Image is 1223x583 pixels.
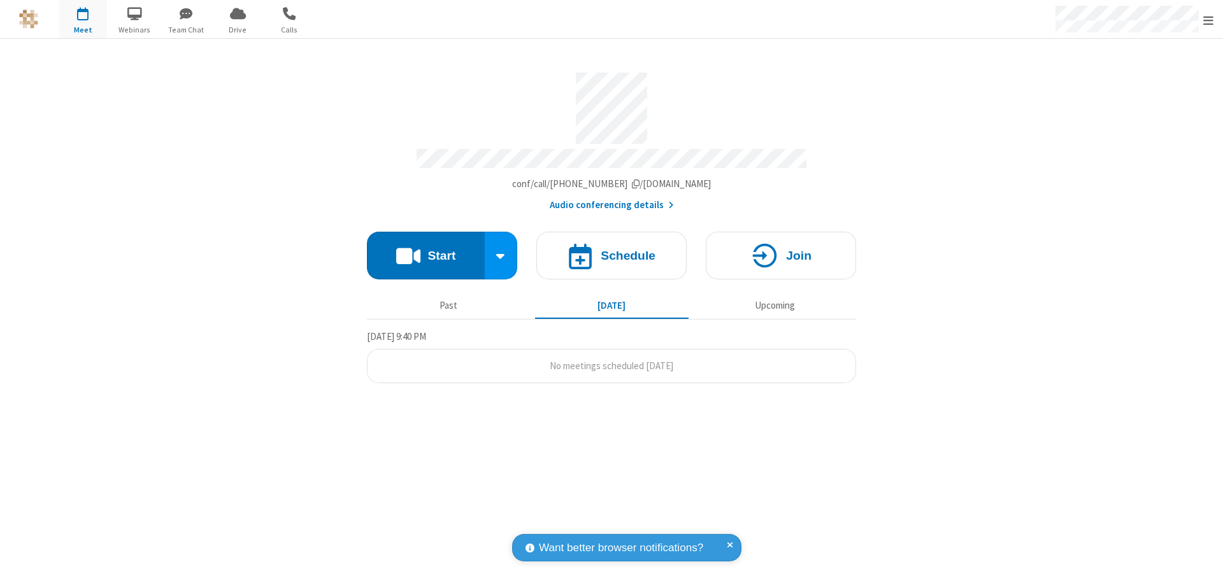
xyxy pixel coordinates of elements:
[162,24,210,36] span: Team Chat
[266,24,313,36] span: Calls
[539,540,703,556] span: Want better browser notifications?
[550,198,674,213] button: Audio conferencing details
[367,232,485,279] button: Start
[367,330,426,342] span: [DATE] 9:40 PM
[19,10,38,29] img: QA Selenium DO NOT DELETE OR CHANGE
[536,232,687,279] button: Schedule
[512,178,712,190] span: Copy my meeting room link
[367,63,856,213] section: Account details
[59,24,107,36] span: Meet
[427,249,455,262] h4: Start
[111,24,159,36] span: Webinars
[786,249,812,262] h4: Join
[485,232,518,279] div: Start conference options
[601,249,655,262] h4: Schedule
[698,293,852,318] button: Upcoming
[214,24,262,36] span: Drive
[512,177,712,192] button: Copy my meeting room linkCopy my meeting room link
[367,329,856,384] section: Today's Meetings
[372,293,526,318] button: Past
[535,293,689,318] button: [DATE]
[706,232,856,279] button: Join
[550,360,673,372] span: No meetings scheduled [DATE]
